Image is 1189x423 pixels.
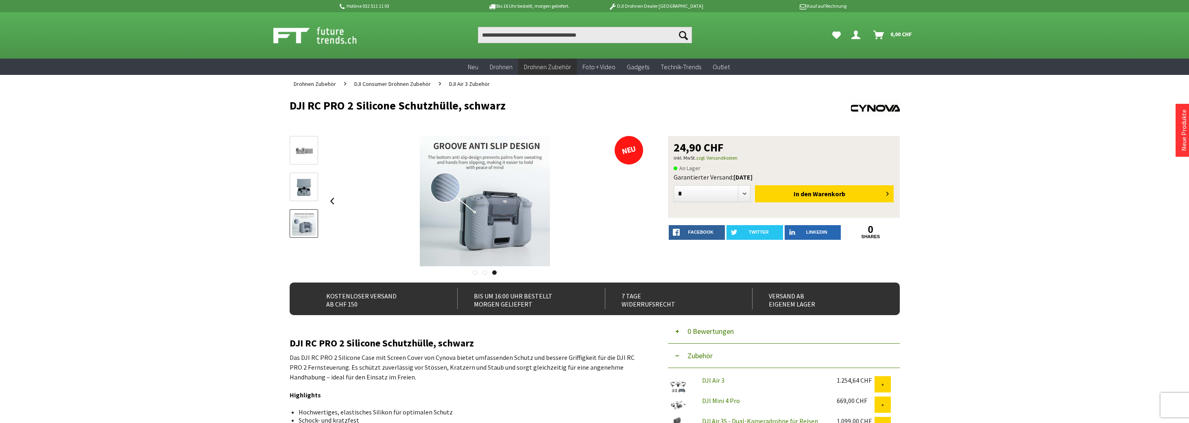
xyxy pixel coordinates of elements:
a: Neu [462,59,484,75]
a: Drohnen Zubehör [290,75,340,93]
div: Garantierter Versand: [674,173,894,181]
a: shares [842,234,899,239]
span: twitter [749,230,769,235]
span: Drohnen Zubehör [294,80,336,88]
div: 7 Tage Widerrufsrecht [605,289,735,309]
div: 669,00 CHF [837,397,875,405]
h1: DJI RC PRO 2 Silicone Schutzhülle, schwarz [290,99,778,112]
button: 0 Bewertungen [668,319,900,344]
a: LinkedIn [785,225,841,240]
div: Kostenloser Versand ab CHF 150 [310,289,440,309]
h2: DJI RC PRO 2 Silicone Schutzhülle, schwarz [290,338,644,348]
p: Kauf auf Rechnung [720,1,846,11]
img: Shop Futuretrends - zur Startseite wechseln [273,25,375,46]
button: Zubehör [668,344,900,368]
span: An Lager [674,163,700,173]
span: Foto + Video [583,63,615,71]
span: 0,00 CHF [890,28,912,41]
a: DJI Consumer Drohnen Zubehör [350,75,435,93]
a: 0 [842,225,899,234]
strong: Highlights [290,391,321,399]
p: inkl. MwSt. [674,153,894,163]
a: DJI Air 3 [702,376,724,384]
a: Gadgets [621,59,655,75]
span: Drohnen Zubehör [524,63,571,71]
span: In den [794,190,812,198]
p: Hotline 032 511 11 03 [338,1,465,11]
b: [DATE] [733,173,753,181]
span: Warenkorb [813,190,845,198]
span: LinkedIn [806,230,827,235]
a: Drohnen [484,59,518,75]
button: Suchen [675,27,692,43]
a: zzgl. Versandkosten [696,155,737,161]
span: Technik-Trends [661,63,701,71]
a: DJI Air 3 Zubehör [445,75,494,93]
p: Bis 16 Uhr bestellt, morgen geliefert. [465,1,592,11]
a: Meine Favoriten [828,27,845,43]
span: DJI Consumer Drohnen Zubehör [354,80,431,88]
span: Outlet [713,63,730,71]
div: Bis um 16:00 Uhr bestellt Morgen geliefert [457,289,587,309]
span: 24,90 CHF [674,142,724,153]
button: In den Warenkorb [755,185,894,202]
span: DJI Air 3 Zubehör [449,80,490,88]
li: Hochwertiges, elastisches Silikon für optimalen Schutz [299,408,637,416]
img: Vorschau: DJI RC PRO 2 Silicone Schutzhülle, schwarz [292,139,316,162]
a: Drohnen Zubehör [518,59,577,75]
a: Hi, Richard - Dein Konto [848,27,867,43]
a: facebook [669,225,725,240]
a: DJI Mini 4 Pro [702,397,740,405]
div: 1.254,64 CHF [837,376,875,384]
img: DJI Air 3 [668,376,688,397]
a: Neue Produkte [1180,110,1188,151]
a: twitter [726,225,783,240]
a: Outlet [707,59,735,75]
p: DJI Drohnen Dealer [GEOGRAPHIC_DATA] [592,1,719,11]
span: Neu [468,63,478,71]
a: Technik-Trends [655,59,707,75]
p: Das DJI RC PRO 2 Silicone Case mit Screen Cover von Cynova bietet umfassenden Schutz und bessere ... [290,353,644,382]
span: Drohnen [490,63,513,71]
img: CYNOVA [851,99,900,116]
div: Versand ab eigenem Lager [752,289,882,309]
span: Gadgets [627,63,649,71]
span: facebook [688,230,713,235]
img: DJI Mini 4 Pro [668,397,688,413]
input: Produkt, Marke, Kategorie, EAN, Artikelnummer… [478,27,692,43]
a: Foto + Video [577,59,621,75]
a: Warenkorb [870,27,916,43]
